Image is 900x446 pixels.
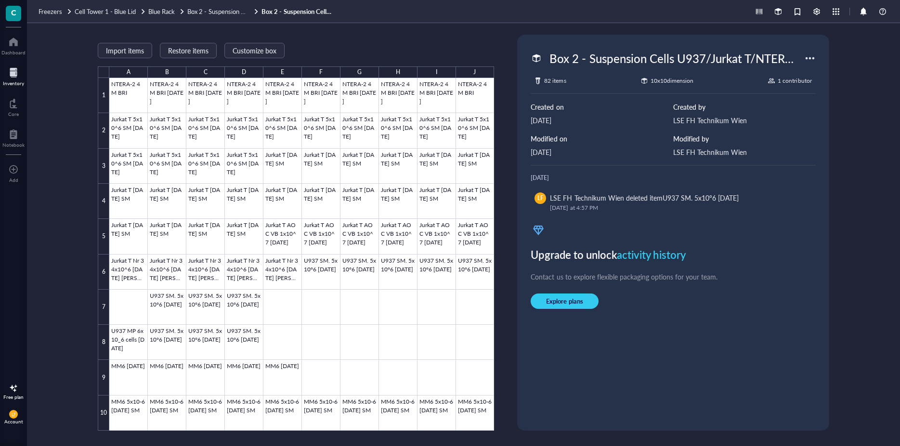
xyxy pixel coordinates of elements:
div: LSE FH Technikum Wien deleted item [550,192,739,203]
span: activity history [617,247,686,262]
a: Notebook [2,127,25,148]
div: D [242,66,246,78]
button: Import items [98,43,152,58]
div: Created by [673,102,816,112]
div: Modified on [531,133,673,144]
div: [DATE] [531,115,673,126]
div: A [127,66,130,78]
div: 2 [98,113,109,148]
div: Created on [531,102,673,112]
div: Free plan [3,394,24,400]
div: Contact us to explore flexible packaging options for your team. [531,271,815,282]
div: G [357,66,362,78]
div: 82 items [544,76,566,86]
span: C [11,6,16,18]
span: Customize box [233,47,276,54]
span: Explore plans [546,297,583,306]
div: [DATE] at 4:57 PM [550,203,804,213]
div: Add [9,177,18,183]
div: Modified by [673,133,816,144]
a: Freezers [39,7,73,16]
div: LSE FH Technikum Wien [673,115,816,126]
div: U937 SM. 5x10°6 [DATE] [663,193,739,203]
div: 3 [98,149,109,184]
a: Inventory [3,65,24,86]
a: Cell Tower 1 - Blue Lid [75,7,146,16]
div: 10 [98,395,109,431]
div: 4 [98,184,109,219]
div: I [436,66,437,78]
span: Restore items [168,47,209,54]
span: Import items [106,47,144,54]
div: C [204,66,208,78]
a: Box 2 - Suspension Cells U937/Jurkat T/NTERA-2/MM6- Yellow [261,7,334,16]
div: J [473,66,476,78]
span: LF [11,412,16,417]
a: Blue RackBox 2 - Suspension Cells - U937/Jurkat T/NTERA-2/MM6 Yellow [148,7,260,16]
div: E [281,66,284,78]
div: LSE FH Technikum Wien [673,147,816,157]
div: Dashboard [1,50,26,55]
div: Core [8,111,19,117]
div: Upgrade to unlock [531,245,815,264]
div: 1 [98,78,109,113]
div: 1 contributor [778,76,811,86]
div: 10 x 10 dimension [651,76,693,86]
span: LF [537,194,544,203]
a: Core [8,96,19,117]
div: [DATE] [531,173,815,183]
div: Account [4,419,23,424]
a: Dashboard [1,34,26,55]
button: Restore items [160,43,217,58]
div: [DATE] [531,147,673,157]
button: Explore plans [531,293,598,309]
div: Notebook [2,142,25,148]
span: Box 2 - Suspension Cells - U937/Jurkat T/NTERA-2/MM6 Yellow [187,7,367,16]
div: Box 2 - Suspension Cells U937/Jurkat T/NTERA-2/MM6- Yellow [545,48,804,68]
span: Blue Rack [148,7,175,16]
button: Customize box [224,43,285,58]
div: B [165,66,169,78]
span: Freezers [39,7,62,16]
a: Explore plans [531,293,815,309]
span: Cell Tower 1 - Blue Lid [75,7,136,16]
div: 6 [98,255,109,290]
div: 8 [98,325,109,360]
div: 5 [98,219,109,254]
div: Inventory [3,80,24,86]
div: 9 [98,360,109,395]
div: F [319,66,323,78]
div: 7 [98,290,109,325]
div: H [396,66,400,78]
